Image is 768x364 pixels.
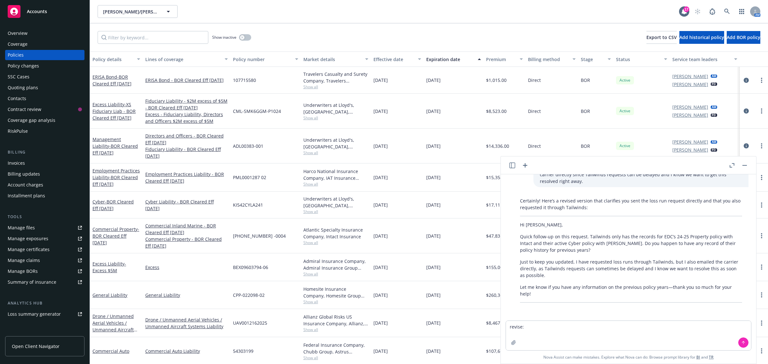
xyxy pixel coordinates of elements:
button: [PERSON_NAME]/[PERSON_NAME] Construction, Inc. [98,5,178,18]
div: Invoices [8,158,25,168]
span: 107715580 [233,77,256,83]
a: Commercial Property - BOR Cleared Eff [DATE] [145,236,228,249]
div: Manage certificates [8,244,50,255]
button: Export to CSV [646,31,677,44]
span: [DATE] [426,108,441,115]
p: Certainly! Here’s a revised version that clarifies you sent the loss run request directly and tha... [520,197,742,211]
div: Loss summary generator [8,309,61,319]
span: [DATE] [426,264,441,271]
span: Show all [303,150,369,155]
button: Policy number [230,51,301,67]
a: more [758,347,765,355]
button: Lines of coverage [143,51,230,67]
span: - BOR Cleared Eff [DATE] [92,199,134,211]
a: Policy changes [5,61,84,71]
span: PML0001287 02 [233,174,266,181]
div: Policy details [92,56,133,63]
a: more [758,291,765,299]
span: $107,673.00 [486,348,512,354]
span: Show all [303,84,369,90]
span: [PERSON_NAME]/[PERSON_NAME] Construction, Inc. [103,8,158,15]
a: Commercial Inland Marine - BOR Cleared Eff [DATE] [145,222,228,236]
div: Market details [303,56,362,63]
div: Coverage [8,39,28,49]
span: Manage exposures [5,233,84,244]
span: UAV0012162025 [233,320,267,326]
div: 17 [684,6,689,12]
a: more [758,76,765,84]
span: - XS Fiduciary Liab - BOR Cleared Eff [DATE] [92,101,136,121]
span: $15,358.00 [486,174,509,181]
a: Commercial Auto Liability [145,348,228,354]
span: [DATE] [373,77,388,83]
a: Billing updates [5,169,84,179]
button: Effective date [371,51,424,67]
a: more [758,142,765,150]
span: Accounts [27,9,47,14]
span: $260,368.00 [486,292,512,298]
div: Underwriters at Lloyd's, [GEOGRAPHIC_DATA], [PERSON_NAME] of [GEOGRAPHIC_DATA], Evolve [303,195,369,209]
button: Add historical policy [679,31,724,44]
a: Drone / Unmanned Aerial Vehicles / Unmanned Aircraft Systems Liability [92,313,134,339]
p: I have requested loss runs through Tailwinds but after further consideration I emailed the carrie... [540,164,742,185]
span: [DATE] [373,348,388,354]
a: Employment Practices Liability [92,168,140,187]
a: General Liability [145,292,228,298]
a: circleInformation [742,107,750,115]
a: Loss summary generator [5,309,84,319]
a: Excess - Fiduciary Liability, Directors and Officers $2M excess of $5M [145,111,228,124]
a: Invoices [5,158,84,168]
span: - BOR Cleared Eff [DATE] [92,143,138,156]
div: Manage exposures [8,233,48,244]
a: Manage BORs [5,266,84,276]
div: Manage files [8,223,35,233]
a: Cyber Liability - BOR Cleared Eff [DATE] [145,198,228,212]
span: Active [619,77,631,83]
p: Let me know if you have any information on the previous policy years—thank you so much for your h... [520,284,742,297]
span: Show all [303,299,369,305]
span: CPP-022098-02 [233,292,265,298]
a: Directors and Officers - BOR Cleared Eff [DATE] [145,132,228,146]
a: Accounts [5,3,84,20]
span: BOR [581,108,590,115]
a: Summary of insurance [5,277,84,287]
button: Service team leaders [670,51,740,67]
a: circleInformation [742,76,750,84]
div: Contacts [8,93,26,104]
a: ERISA Bond - BOR Cleared Eff [DATE] [145,77,228,83]
span: [PHONE_NUMBER] -0004 [233,233,286,239]
span: $155,000.00 [486,264,512,271]
div: Underwriters at Lloyd's, [GEOGRAPHIC_DATA], [PERSON_NAME] of [GEOGRAPHIC_DATA] [303,102,369,115]
div: Quoting plans [8,83,38,93]
a: Contract review [5,104,84,115]
span: CML-SMK6GGM-P1024 [233,108,281,115]
a: Fiduciary Liability - BOR Cleared Eff [DATE] [145,146,228,159]
div: Policy number [233,56,291,63]
span: [DATE] [426,320,441,326]
div: Expiration date [426,56,474,63]
span: Direct [528,108,541,115]
div: Harco National Insurance Company, IAT Insurance Group, Brown & Riding Insurance Services, Inc. [303,168,369,181]
a: more [758,174,765,181]
span: Show all [303,240,369,245]
span: [DATE] [426,292,441,298]
span: Add BOR policy [727,34,760,40]
a: Installment plans [5,191,84,201]
div: Overview [8,28,28,38]
button: Policy details [90,51,143,67]
a: Start snowing [691,5,704,18]
div: Billing method [528,56,569,63]
a: circleInformation [742,142,750,150]
div: Premium [486,56,516,63]
a: Fiduciary Liability - $2M excess of $5M - BOR Cleared Eff [DATE] [145,98,228,111]
span: ADL00383-001 [233,143,263,149]
div: Billing [5,149,84,155]
div: Underwriters at Lloyd's, [GEOGRAPHIC_DATA], [PERSON_NAME] of [GEOGRAPHIC_DATA] [303,137,369,150]
span: 54303199 [233,348,253,354]
a: more [758,263,765,271]
a: BI [696,354,700,360]
p: Quick follow-up on this request. Tailwinds only has the records for EDC’s 24-25 Property policy w... [520,233,742,253]
div: Manage claims [8,255,40,265]
a: Management Liability [92,136,138,156]
div: RiskPulse [8,126,28,136]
